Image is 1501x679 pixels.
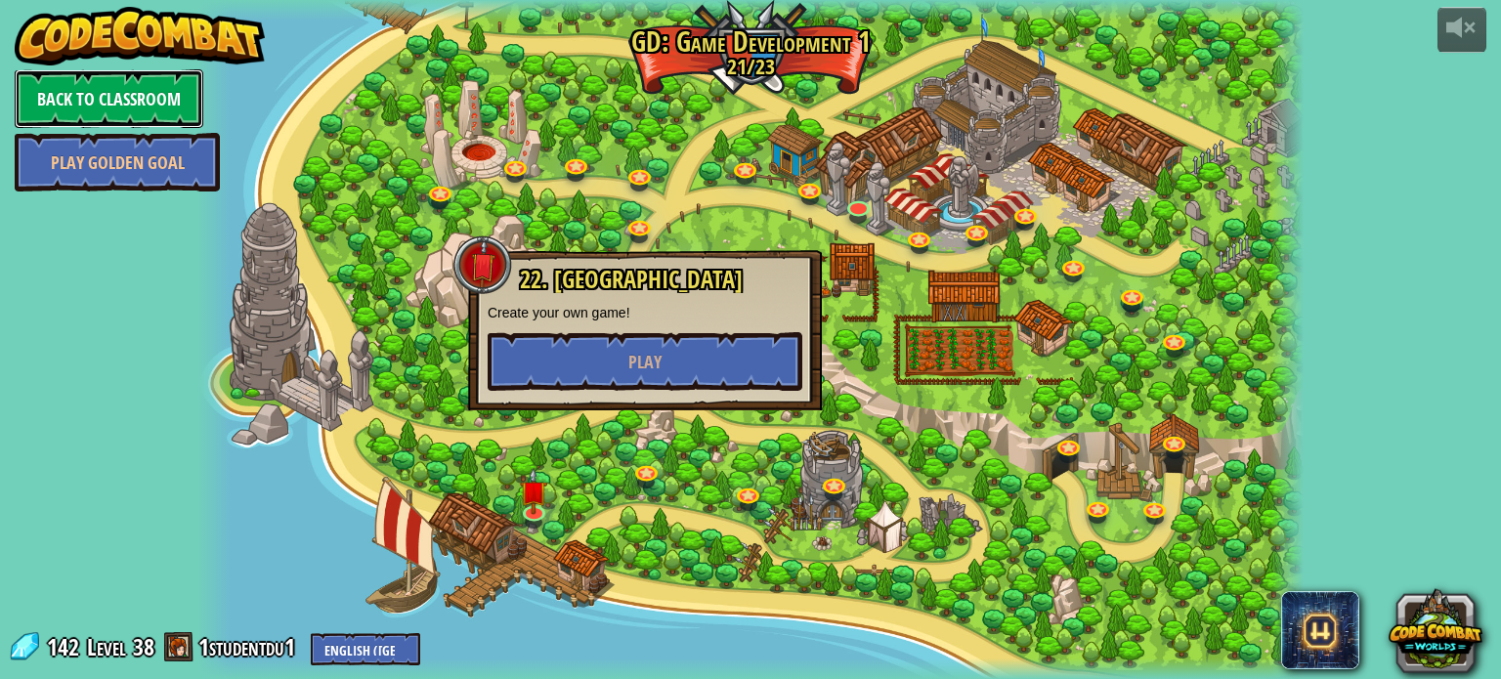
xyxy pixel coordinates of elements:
span: Play [628,350,662,374]
img: CodeCombat - Learn how to code by playing a game [15,7,265,65]
button: Play [488,332,802,391]
span: 142 [47,631,85,662]
p: Create your own game! [488,303,802,322]
span: Level [87,631,126,663]
a: Play Golden Goal [15,133,220,191]
button: Adjust volume [1437,7,1486,53]
span: 38 [133,631,154,662]
span: 22. [GEOGRAPHIC_DATA] [520,263,743,296]
img: level-banner-unstarted.png [520,468,547,516]
a: Back to Classroom [15,69,203,128]
a: 1studentdu1 [198,631,301,662]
